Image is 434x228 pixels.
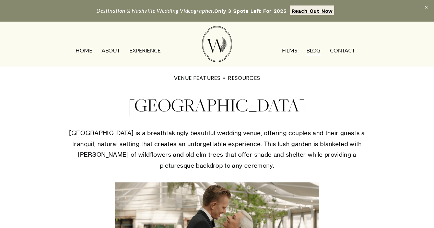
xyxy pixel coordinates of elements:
[129,45,161,56] a: EXPERIENCE
[228,74,260,82] a: RESOURCES
[306,45,320,56] a: Blog
[282,45,297,56] a: FILMS
[292,8,333,14] strong: Reach Out Now
[330,45,355,56] a: CONTACT
[202,26,232,62] img: Wild Fern Weddings
[61,128,373,171] p: [GEOGRAPHIC_DATA] is a breathtakingly beautiful wedding venue, offering couples and their guests ...
[75,45,92,56] a: HOME
[174,74,220,82] a: VENUE FEATURES
[102,45,120,56] a: ABOUT
[290,5,334,15] a: Reach Out Now
[61,92,373,119] h1: [GEOGRAPHIC_DATA]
